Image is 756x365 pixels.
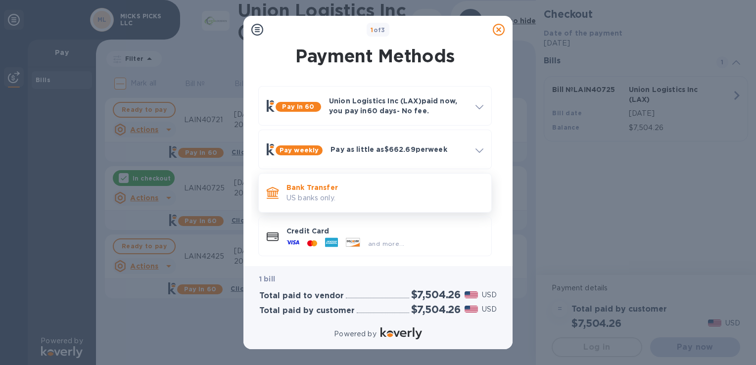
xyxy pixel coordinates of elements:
[411,288,461,301] h2: $7,504.26
[259,306,355,316] h3: Total paid by customer
[329,96,468,116] p: Union Logistics Inc (LAX) paid now, you pay in 60 days - No fee.
[286,193,483,203] p: US banks only.
[286,182,483,192] p: Bank Transfer
[371,26,373,34] span: 1
[411,303,461,316] h2: $7,504.26
[286,226,483,236] p: Credit Card
[368,240,404,247] span: and more...
[280,146,319,154] b: Pay weekly
[482,304,497,315] p: USD
[282,103,314,110] b: Pay in 60
[465,306,478,313] img: USD
[380,327,422,339] img: Logo
[259,275,275,283] b: 1 bill
[334,329,376,339] p: Powered by
[256,46,494,66] h1: Payment Methods
[371,26,385,34] b: of 3
[331,144,468,154] p: Pay as little as $662.69 per week
[259,291,344,301] h3: Total paid to vendor
[465,291,478,298] img: USD
[482,290,497,300] p: USD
